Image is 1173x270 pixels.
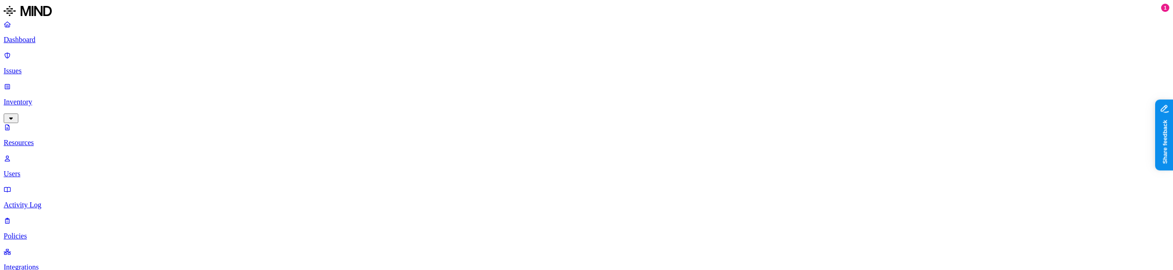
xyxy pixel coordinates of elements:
p: Inventory [4,98,1169,106]
a: Users [4,154,1169,178]
a: MIND [4,4,1169,20]
p: Issues [4,67,1169,75]
a: Policies [4,216,1169,240]
a: Activity Log [4,185,1169,209]
a: Issues [4,51,1169,75]
div: 1 [1161,4,1169,12]
p: Resources [4,139,1169,147]
p: Policies [4,232,1169,240]
a: Dashboard [4,20,1169,44]
p: Activity Log [4,201,1169,209]
p: Dashboard [4,36,1169,44]
a: Inventory [4,82,1169,122]
p: Users [4,170,1169,178]
a: Resources [4,123,1169,147]
img: MIND [4,4,52,18]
